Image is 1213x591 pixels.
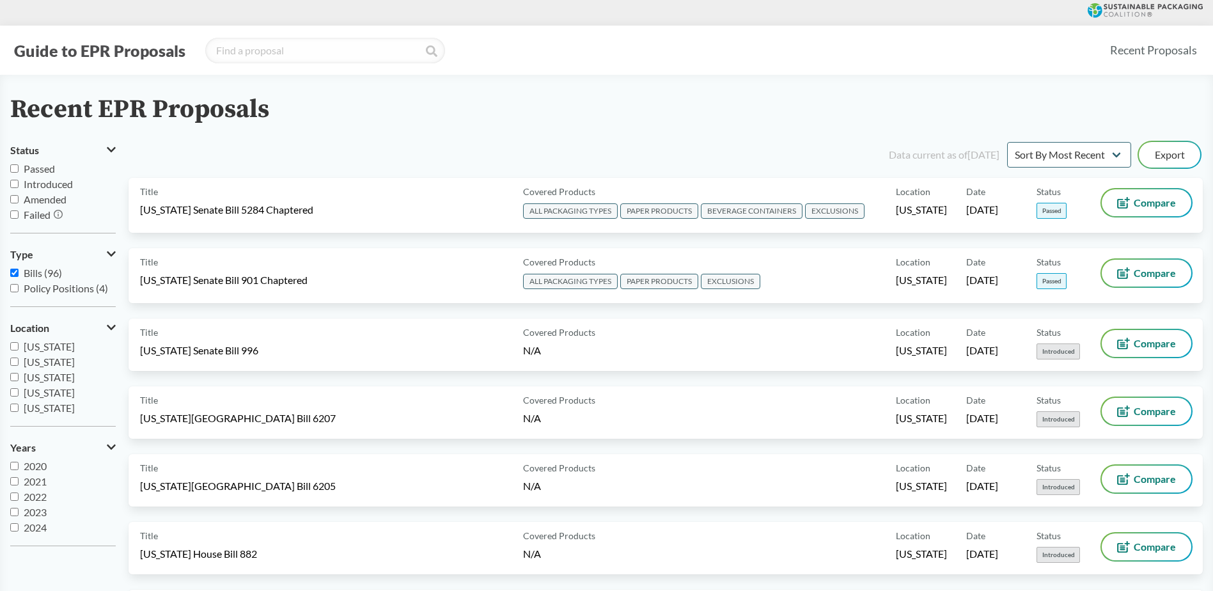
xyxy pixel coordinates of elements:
span: [US_STATE] [24,371,75,383]
span: Compare [1134,198,1176,208]
button: Export [1139,142,1200,168]
span: [US_STATE] [896,343,947,358]
span: Introduced [1037,479,1080,495]
h2: Recent EPR Proposals [10,95,269,124]
input: 2020 [10,462,19,470]
span: Status [1037,529,1061,542]
span: Location [896,326,930,339]
span: Location [896,529,930,542]
span: 2022 [24,491,47,503]
span: [US_STATE] [24,386,75,398]
input: [US_STATE] [10,404,19,412]
span: [US_STATE] [896,203,947,217]
span: [US_STATE] [24,340,75,352]
span: Covered Products [523,326,595,339]
span: Title [140,529,158,542]
span: Date [966,255,985,269]
span: Introduced [1037,411,1080,427]
span: Title [140,255,158,269]
span: Title [140,326,158,339]
span: N/A [523,412,541,424]
span: [US_STATE][GEOGRAPHIC_DATA] Bill 6205 [140,479,336,493]
button: Compare [1102,533,1191,560]
span: Status [1037,326,1061,339]
input: 2021 [10,477,19,485]
span: Policy Positions (4) [24,282,108,294]
input: Bills (96) [10,269,19,277]
span: Date [966,393,985,407]
span: 2020 [24,460,47,472]
span: PAPER PRODUCTS [620,203,698,219]
button: Years [10,437,116,459]
span: 2021 [24,475,47,487]
span: Covered Products [523,185,595,198]
span: Status [1037,393,1061,407]
a: Recent Proposals [1104,36,1203,65]
span: N/A [523,480,541,492]
span: [DATE] [966,273,998,287]
span: Passed [24,162,55,175]
span: Introduced [24,178,73,190]
input: [US_STATE] [10,358,19,366]
button: Compare [1102,189,1191,216]
span: Type [10,249,33,260]
span: Compare [1134,338,1176,349]
span: Location [896,185,930,198]
span: EXCLUSIONS [701,274,760,289]
span: Title [140,461,158,475]
span: ALL PACKAGING TYPES [523,203,618,219]
span: Compare [1134,268,1176,278]
button: Compare [1102,398,1191,425]
span: Amended [24,193,67,205]
span: Status [10,145,39,156]
button: Location [10,317,116,339]
span: 2024 [24,521,47,533]
span: Date [966,326,985,339]
span: Years [10,442,36,453]
span: Covered Products [523,461,595,475]
span: EXCLUSIONS [805,203,865,219]
span: Date [966,529,985,542]
span: [US_STATE] Senate Bill 996 [140,343,258,358]
button: Guide to EPR Proposals [10,40,189,61]
span: [US_STATE] [896,273,947,287]
span: Compare [1134,474,1176,484]
span: [US_STATE] [24,402,75,414]
input: [US_STATE] [10,342,19,351]
span: [DATE] [966,547,998,561]
span: BEVERAGE CONTAINERS [701,203,802,219]
span: N/A [523,344,541,356]
span: Bills (96) [24,267,62,279]
span: [DATE] [966,411,998,425]
span: [US_STATE] [896,547,947,561]
span: [US_STATE] [896,411,947,425]
span: Passed [1037,203,1067,219]
span: Covered Products [523,393,595,407]
button: Status [10,139,116,161]
span: Failed [24,209,51,221]
span: [DATE] [966,343,998,358]
span: Date [966,461,985,475]
input: 2023 [10,508,19,516]
span: Date [966,185,985,198]
input: Passed [10,164,19,173]
button: Compare [1102,260,1191,287]
span: Introduced [1037,343,1080,359]
span: Location [896,393,930,407]
span: Title [140,185,158,198]
span: Title [140,393,158,407]
input: Find a proposal [205,38,445,63]
input: 2022 [10,492,19,501]
input: Failed [10,210,19,219]
input: [US_STATE] [10,373,19,381]
span: Status [1037,255,1061,269]
span: [DATE] [966,479,998,493]
span: Status [1037,461,1061,475]
span: Covered Products [523,255,595,269]
span: Location [10,322,49,334]
input: Policy Positions (4) [10,284,19,292]
span: Passed [1037,273,1067,289]
span: [US_STATE] [896,479,947,493]
span: [US_STATE] [24,356,75,368]
span: N/A [523,548,541,560]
